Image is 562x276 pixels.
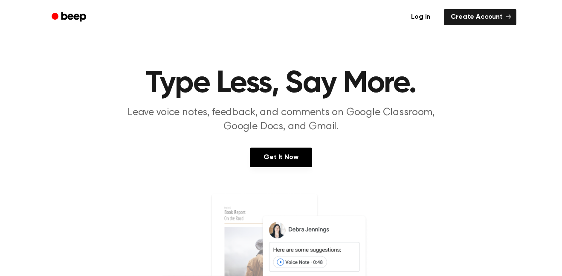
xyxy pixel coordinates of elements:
[444,9,516,25] a: Create Account
[403,7,439,27] a: Log in
[46,9,94,26] a: Beep
[250,148,312,167] a: Get It Now
[63,68,499,99] h1: Type Less, Say More.
[117,106,445,134] p: Leave voice notes, feedback, and comments on Google Classroom, Google Docs, and Gmail.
